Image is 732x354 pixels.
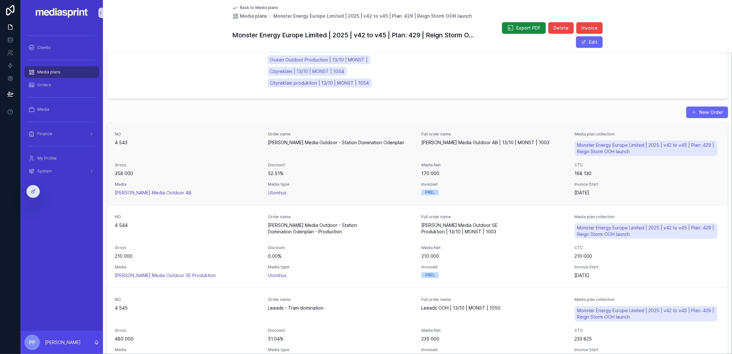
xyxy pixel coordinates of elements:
[575,163,720,168] span: CTC
[37,107,49,112] span: Media
[421,245,567,250] span: Media Net
[37,82,51,88] span: Orders
[115,222,261,228] span: 4 544
[421,305,567,311] span: Leeads OOH | 13/10 | MONST | 1050
[24,79,99,91] a: Orders
[268,297,414,302] span: Order name
[575,245,720,250] span: CTC
[268,67,347,76] a: Cityreklam | 13/10 | MONST | 1054
[268,265,414,270] span: Media type
[268,190,287,196] a: Utomhus
[115,245,261,250] span: Gross
[268,222,414,235] span: [PERSON_NAME] Media Outdoor - Station Domination Odenplan - Production
[425,190,435,195] div: PREL
[577,225,715,238] span: Monster Energy Europe Limited | 2025 | v42 to v45 | Plan: 429 | Reign Storm OOH launch
[268,305,414,311] span: Leeads - Tram domination
[115,328,261,333] span: Gross
[575,347,720,352] span: Invoice Start
[421,297,567,302] span: Full order name
[107,205,728,288] a: NO4 544Order name[PERSON_NAME] Media Outdoor - Station Domination Odenplan - ProductionFull order...
[115,182,261,187] span: Media
[35,8,88,18] img: App logo
[232,31,479,40] h1: Monster Energy Europe Limited | 2025 | v42 to v45 | Plan: 429 | Reign Storm OOH launch
[268,79,372,88] a: Cityreklam produktion | 13/10 | MONST | 1054
[421,163,567,168] span: Media Net
[273,13,472,19] a: Monster Energy Europe Limited | 2025 | v42 to v45 | Plan: 429 | Reign Storm OOH launch
[421,170,567,177] span: 170 000
[575,190,720,196] span: [DATE]
[115,272,216,279] a: [PERSON_NAME] Media Outdoor SE Produktion
[24,165,99,177] a: System
[575,214,720,219] span: Media plan collection
[575,182,720,187] span: Invoice Start
[115,163,261,168] span: Gross
[575,223,718,239] a: Monster Energy Europe Limited | 2025 | v42 to v45 | Plan: 429 | Reign Storm OOH launch
[268,55,371,64] a: Ocean Outdoor Production | 13/10 | MONST |
[240,13,267,19] span: Media plans
[421,222,567,235] span: [PERSON_NAME] Media Outdoor SE Produktion | 13/10 | MONST | 1003
[37,169,52,174] span: System
[421,328,567,333] span: Media Net
[575,141,718,156] a: Monster Energy Europe Limited | 2025 | v42 to v45 | Plan: 429 | Reign Storm OOH launch
[577,307,715,320] span: Monster Energy Europe Limited | 2025 | v42 to v45 | Plan: 429 | Reign Storm OOH launch
[232,5,278,10] a: Back to Media plans
[421,336,567,342] span: 235 000
[421,214,567,219] span: Full order name
[240,5,278,10] span: Back to Media plans
[268,182,414,187] span: Media type
[270,57,368,63] span: Ocean Outdoor Production | 13/10 | MONST |
[115,297,261,302] span: NO
[37,156,57,161] span: My Profile
[421,347,567,352] span: Invoiced
[575,336,720,342] span: 233 825
[268,245,414,250] span: Discount
[115,265,261,270] span: Media
[575,272,720,279] span: [DATE]
[554,25,569,31] span: Delete
[115,214,261,219] span: NO
[577,142,715,155] span: Monster Energy Europe Limited | 2025 | v42 to v45 | Plan: 429 | Reign Storm OOH launch
[115,190,191,196] a: [PERSON_NAME] Media Outdoor AB
[268,336,414,342] span: 51.04%
[115,347,261,352] span: Media
[268,132,414,137] span: Order name
[232,13,267,19] a: Media plans
[24,153,99,164] a: My Profile
[115,139,261,146] span: 4 543
[575,170,720,177] span: 168 130
[115,132,261,137] span: NO
[115,305,261,311] span: 4 545
[21,26,103,185] div: scrollable content
[37,131,52,136] span: Finance
[24,66,99,78] a: Media plans
[270,80,369,86] span: Cityreklam produktion | 13/10 | MONST | 1054
[421,265,567,270] span: Invoiced
[37,70,60,75] span: Media plans
[115,253,261,259] span: 210 000
[268,272,287,279] span: Utomhus
[576,36,603,48] button: Edit
[268,139,414,146] span: [PERSON_NAME] Media Outdoor - Station Domination Odenplan
[268,253,414,259] span: 0.00%
[575,132,720,137] span: Media plan collection
[575,328,720,333] span: CTC
[268,347,414,352] span: Media type
[45,339,81,346] p: [PERSON_NAME]
[575,306,718,321] a: Monster Energy Europe Limited | 2025 | v42 to v45 | Plan: 429 | Reign Storm OOH launch
[268,214,414,219] span: Order name
[24,42,99,53] a: Clients
[421,253,567,259] span: 210 000
[425,272,435,278] div: PREL
[270,68,344,75] span: Cityreklam | 13/10 | MONST | 1054
[268,170,414,177] span: 52.51%
[115,336,261,342] span: 480 000
[548,22,574,34] button: Delete
[502,22,546,34] button: Export PDF
[421,182,567,187] span: Invoiced
[107,123,728,205] a: NO4 543Order name[PERSON_NAME] Media Outdoor - Station Domination OdenplanFull order name[PERSON_...
[268,328,414,333] span: Discount
[575,297,720,302] span: Media plan collection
